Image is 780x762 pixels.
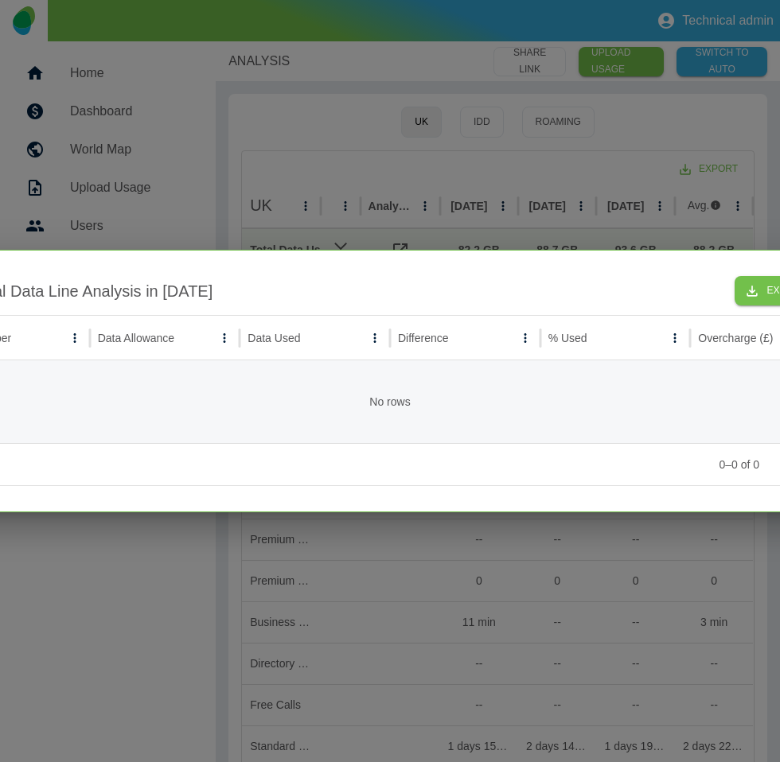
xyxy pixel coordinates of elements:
p: 0–0 of 0 [719,457,759,472]
div: Data Used [248,332,300,344]
div: % Used [548,332,587,344]
div: Overcharge (£) [698,332,773,344]
div: Difference [398,332,449,344]
button: Difference column menu [514,327,536,349]
button: Data Allowance column menu [213,327,236,349]
button: % Used column menu [664,327,686,349]
button: Line Number column menu [64,327,86,349]
div: Data Allowance [98,332,175,344]
button: Data Used column menu [364,327,386,349]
